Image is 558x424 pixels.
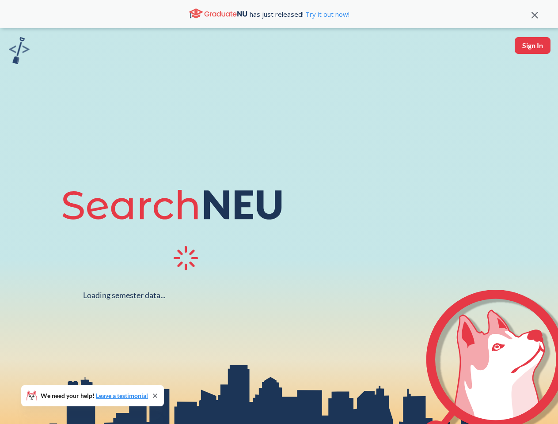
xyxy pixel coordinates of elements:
[250,9,349,19] span: has just released!
[96,392,148,399] a: Leave a testimonial
[515,37,550,54] button: Sign In
[304,10,349,19] a: Try it out now!
[41,393,148,399] span: We need your help!
[9,37,30,67] a: sandbox logo
[9,37,30,64] img: sandbox logo
[83,290,166,300] div: Loading semester data...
